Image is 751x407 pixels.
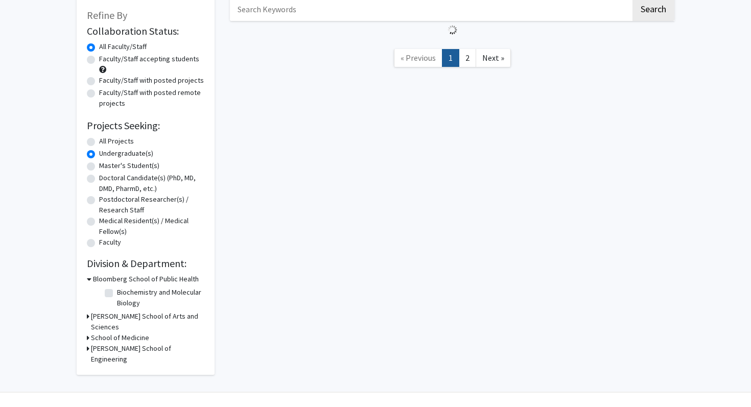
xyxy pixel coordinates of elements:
iframe: Chat [8,361,43,399]
label: Faculty/Staff with posted remote projects [99,87,204,109]
label: Postdoctoral Researcher(s) / Research Staff [99,194,204,216]
h3: [PERSON_NAME] School of Arts and Sciences [91,311,204,332]
h3: School of Medicine [91,332,149,343]
span: Refine By [87,9,127,21]
span: « Previous [401,53,436,63]
label: Medical Resident(s) / Medical Fellow(s) [99,216,204,237]
label: Biochemistry and Molecular Biology [117,287,202,308]
h2: Projects Seeking: [87,119,204,132]
a: Next [476,49,511,67]
h2: Division & Department: [87,257,204,270]
a: Previous Page [394,49,442,67]
label: Faculty/Staff with posted projects [99,75,204,86]
label: All Projects [99,136,134,147]
span: Next » [482,53,504,63]
h3: Bloomberg School of Public Health [93,274,199,284]
a: 1 [442,49,459,67]
label: All Faculty/Staff [99,41,147,52]
label: Faculty/Staff accepting students [99,54,199,64]
label: Undergraduate(s) [99,148,153,159]
nav: Page navigation [230,39,674,80]
a: 2 [459,49,476,67]
img: Loading [443,21,461,39]
label: Master's Student(s) [99,160,159,171]
label: Doctoral Candidate(s) (PhD, MD, DMD, PharmD, etc.) [99,173,204,194]
h3: [PERSON_NAME] School of Engineering [91,343,204,365]
h2: Collaboration Status: [87,25,204,37]
label: Faculty [99,237,121,248]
